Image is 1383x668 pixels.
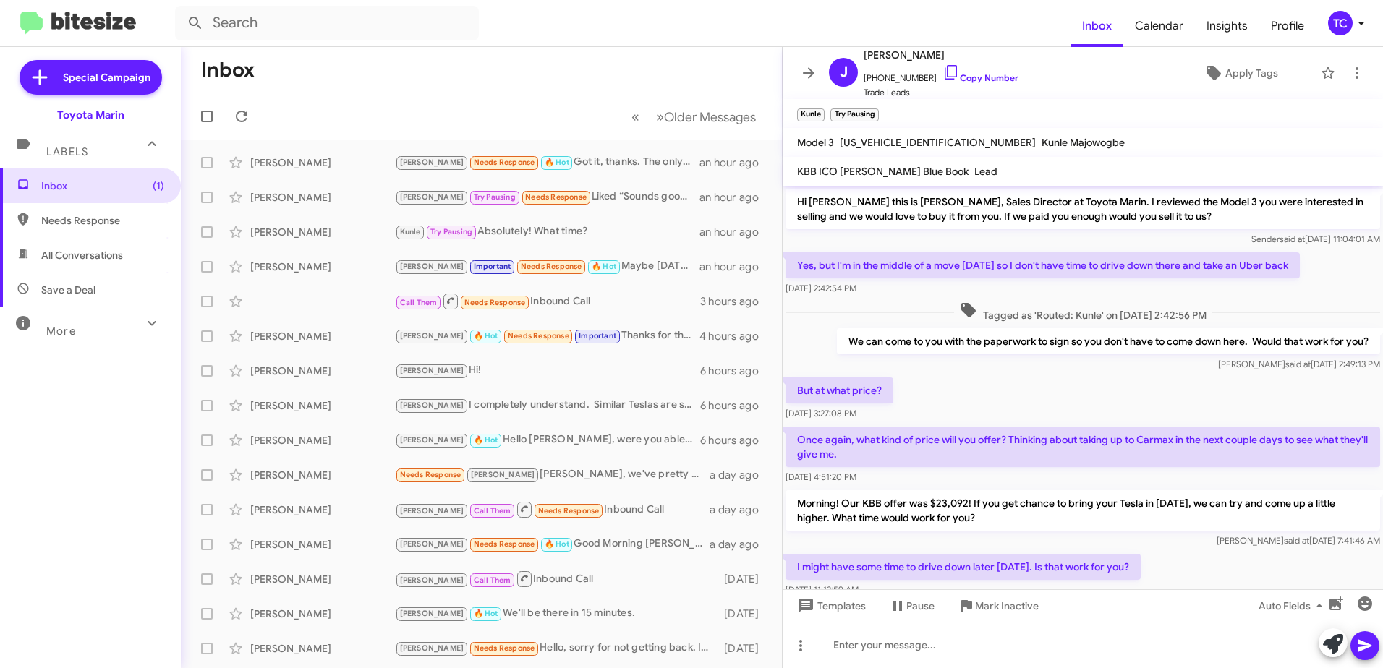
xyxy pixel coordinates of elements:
[41,283,95,297] span: Save a Deal
[250,155,395,170] div: [PERSON_NAME]
[710,537,770,552] div: a day ago
[699,329,770,343] div: 4 hours ago
[395,223,699,240] div: Absolutely! What time?
[395,466,710,483] div: [PERSON_NAME], we've pretty much ruled out 2025s in favor of 2026. Please tell me when you expect...
[175,6,479,40] input: Search
[400,401,464,410] span: [PERSON_NAME]
[786,490,1380,531] p: Morning! Our KBB offer was $23,092! If you get chance to bring your Tesla in [DATE], we can try a...
[718,641,770,656] div: [DATE]
[699,190,770,205] div: an hour ago
[786,584,859,595] span: [DATE] 11:12:59 AM
[400,643,464,653] span: [PERSON_NAME]
[400,331,464,341] span: [PERSON_NAME]
[700,364,770,378] div: 6 hours ago
[508,331,569,341] span: Needs Response
[400,575,464,585] span: [PERSON_NAME]
[395,397,700,414] div: I completely understand. Similar Teslas are selling for less than $21k with similar miles so we w...
[864,85,1018,100] span: Trade Leads
[395,640,718,656] div: Hello, sorry for not getting back. I still need better pricing on the grand Highlander. Can you p...
[395,362,700,379] div: Hi!
[1251,234,1380,244] span: Sender [DATE] 11:04:01 AM
[400,192,464,202] span: [PERSON_NAME]
[656,108,664,126] span: »
[474,575,511,585] span: Call Them
[474,539,535,549] span: Needs Response
[41,248,123,262] span: All Conversations
[250,225,395,239] div: [PERSON_NAME]
[400,227,421,236] span: Kunle
[250,572,395,586] div: [PERSON_NAME]
[1071,5,1123,47] a: Inbox
[250,607,395,621] div: [PERSON_NAME]
[474,506,511,515] span: Call Them
[400,539,464,549] span: [PERSON_NAME]
[864,46,1018,64] span: [PERSON_NAME]
[201,59,255,82] h1: Inbox
[710,502,770,517] div: a day ago
[474,158,535,167] span: Needs Response
[57,108,124,122] div: Toyota Marin
[840,136,1036,149] span: [US_VEHICLE_IDENTIFICATION_NUMBER]
[41,213,164,228] span: Needs Response
[1247,593,1340,619] button: Auto Fields
[1316,11,1367,35] button: TC
[395,292,700,310] div: Inbound Call
[153,179,164,193] span: (1)
[837,328,1380,354] p: We can come to you with the paperwork to sign so you don't have to come down here. Would that wor...
[974,165,997,178] span: Lead
[395,327,699,344] div: Thanks for the update!
[699,260,770,274] div: an hour ago
[786,427,1380,467] p: Once again, what kind of price will you offer? Thinking about taking up to Carmax in the next cou...
[400,298,438,307] span: Call Them
[797,136,834,149] span: Model 3
[1284,535,1309,546] span: said at
[395,500,710,518] div: Inbound Call
[250,641,395,656] div: [PERSON_NAME]
[1218,359,1380,369] span: [PERSON_NAME] [DATE] 2:49:13 PM
[250,537,395,552] div: [PERSON_NAME]
[786,252,1300,278] p: Yes, but I'm in the middle of a move [DATE] so I don't have time to drive down there and take an ...
[700,294,770,309] div: 3 hours ago
[1123,5,1195,47] a: Calendar
[797,165,969,178] span: KBB ICO [PERSON_NAME] Blue Book
[1285,359,1311,369] span: said at
[430,227,472,236] span: Try Pausing
[1217,535,1380,546] span: [PERSON_NAME] [DATE] 7:41:46 AM
[1195,5,1259,47] a: Insights
[400,158,464,167] span: [PERSON_NAME]
[250,398,395,413] div: [PERSON_NAME]
[525,192,587,202] span: Needs Response
[46,325,76,338] span: More
[624,102,765,132] nav: Page navigation example
[474,609,498,618] span: 🔥 Hot
[1259,5,1316,47] span: Profile
[794,593,866,619] span: Templates
[474,192,516,202] span: Try Pausing
[631,108,639,126] span: «
[250,260,395,274] div: [PERSON_NAME]
[395,258,699,275] div: Maybe [DATE], brother
[400,470,461,479] span: Needs Response
[786,471,856,482] span: [DATE] 4:51:20 PM
[395,605,718,622] div: We'll be there in 15 minutes.
[545,539,569,549] span: 🔥 Hot
[521,262,582,271] span: Needs Response
[1167,60,1314,86] button: Apply Tags
[250,433,395,448] div: [PERSON_NAME]
[786,377,893,403] p: But at what price?
[783,593,877,619] button: Templates
[464,298,526,307] span: Needs Response
[400,609,464,618] span: [PERSON_NAME]
[700,433,770,448] div: 6 hours ago
[1280,234,1305,244] span: said at
[942,72,1018,83] a: Copy Number
[395,432,700,448] div: Hello [PERSON_NAME], were you able to stop by [DATE]?
[474,262,511,271] span: Important
[786,408,856,419] span: [DATE] 3:27:08 PM
[786,554,1141,580] p: I might have some time to drive down later [DATE]. Is that work for you?
[395,189,699,205] div: Liked “Sounds good we will reach out then!”
[699,155,770,170] div: an hour ago
[400,435,464,445] span: [PERSON_NAME]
